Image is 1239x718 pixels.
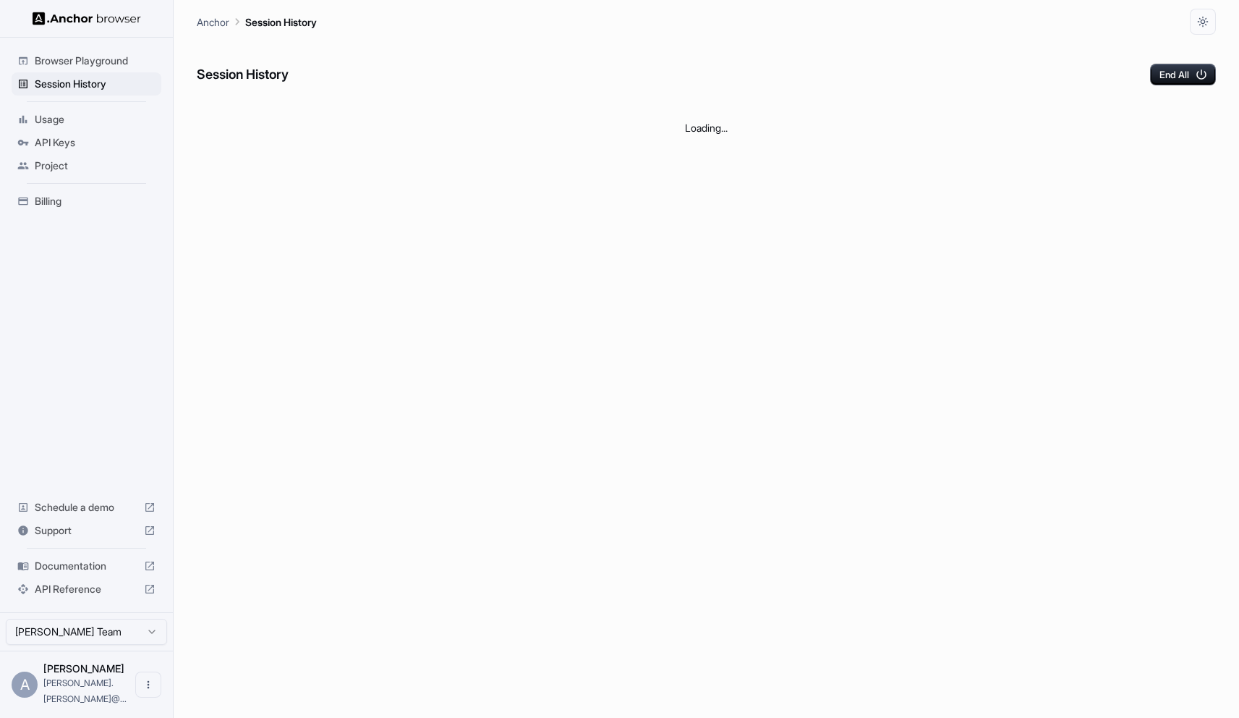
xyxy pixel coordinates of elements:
[245,14,317,30] p: Session History
[12,190,161,213] div: Billing
[35,135,156,150] span: API Keys
[35,582,138,596] span: API Reference
[197,14,229,30] p: Anchor
[35,159,156,173] span: Project
[12,72,161,96] div: Session History
[35,559,138,573] span: Documentation
[197,97,1216,159] div: Loading...
[12,131,161,154] div: API Keys
[12,519,161,542] div: Support
[1150,64,1216,85] button: End All
[197,14,317,30] nav: breadcrumb
[135,672,161,698] button: Open menu
[35,523,138,538] span: Support
[12,49,161,72] div: Browser Playground
[12,554,161,578] div: Documentation
[35,77,156,91] span: Session History
[43,677,127,704] span: andrew.grealy@armis.com
[12,108,161,131] div: Usage
[12,578,161,601] div: API Reference
[35,500,138,515] span: Schedule a demo
[35,54,156,68] span: Browser Playground
[12,496,161,519] div: Schedule a demo
[12,672,38,698] div: A
[35,112,156,127] span: Usage
[43,662,124,675] span: Andrew Grealy
[12,154,161,177] div: Project
[197,64,289,85] h6: Session History
[33,12,141,25] img: Anchor Logo
[35,194,156,208] span: Billing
